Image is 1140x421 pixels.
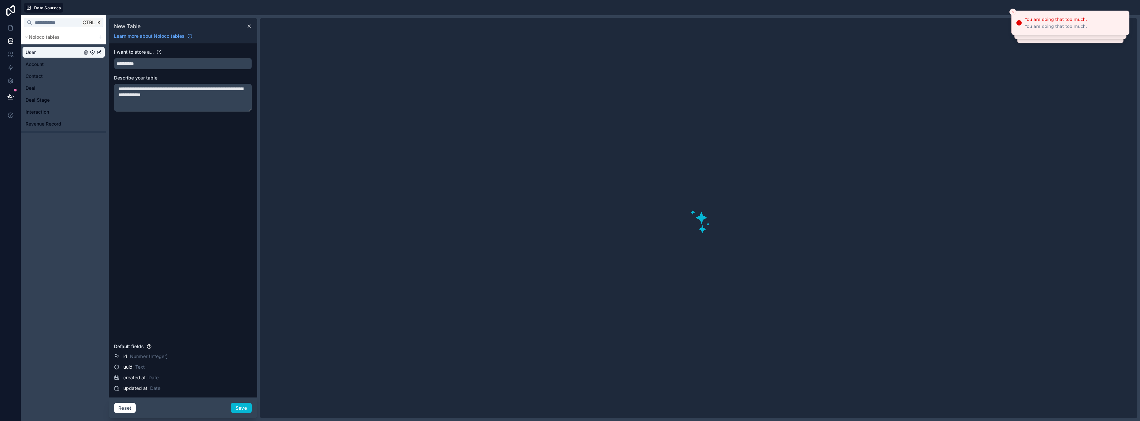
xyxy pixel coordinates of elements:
[114,33,185,39] span: Learn more about Noloco tables
[23,71,105,81] div: Contact
[26,109,82,115] a: Interaction
[26,85,35,91] span: Deal
[29,34,60,40] span: Noloco tables
[123,364,133,370] span: uuid
[123,385,147,392] span: updated at
[26,61,44,68] span: Account
[148,374,159,381] span: Date
[114,75,157,80] span: Describe your table
[114,403,136,413] button: Reset
[26,85,82,91] a: Deal
[26,109,49,115] span: Interaction
[674,193,723,243] img: ai-loading
[23,32,95,42] button: Noloco tables
[34,5,61,10] span: Data Sources
[26,121,61,127] span: Revenue Record
[23,47,105,58] div: User
[26,61,82,68] a: Account
[23,95,105,105] div: Deal Stage
[135,364,145,370] span: Text
[23,59,105,70] div: Account
[24,3,63,13] button: Data Sources
[114,49,154,55] span: I want to store a...
[26,49,36,56] span: User
[26,73,43,79] span: Contact
[1025,16,1087,23] div: You are doing that too much.
[1009,9,1016,15] button: Close toast
[26,121,82,127] a: Revenue Record
[23,83,105,93] div: Deal
[96,20,101,25] span: K
[23,107,105,117] div: Interaction
[123,374,146,381] span: created at
[26,97,50,103] span: Deal Stage
[123,353,127,360] span: id
[231,403,252,413] button: Save
[23,119,105,129] div: Revenue Record
[1025,24,1087,29] div: You are doing that too much.
[111,33,195,39] a: Learn more about Noloco tables
[26,73,82,79] a: Contact
[114,22,141,30] span: New Table
[114,343,144,349] span: Default fields
[26,49,82,56] a: User
[150,385,160,392] span: Date
[82,18,95,26] span: Ctrl
[130,353,168,360] span: Number (Integer)
[26,97,82,103] a: Deal Stage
